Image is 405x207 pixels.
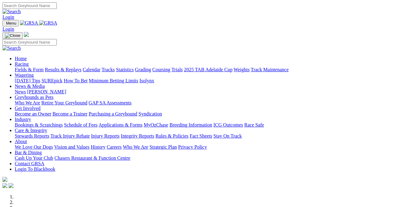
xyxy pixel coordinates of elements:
[15,122,63,127] a: Bookings & Scratchings
[15,89,403,95] div: News & Media
[184,67,232,72] a: 2025 TAB Adelaide Cup
[9,183,14,188] img: twitter.svg
[27,89,66,94] a: [PERSON_NAME]
[2,9,21,14] img: Search
[15,95,53,100] a: Greyhounds as Pets
[99,122,142,127] a: Applications & Forms
[15,67,44,72] a: Fields & Form
[169,122,212,127] a: Breeding Information
[15,139,27,144] a: About
[15,89,26,94] a: News
[15,106,41,111] a: Get Involved
[54,155,130,161] a: Chasers Restaurant & Function Centre
[2,32,23,39] button: Toggle navigation
[2,14,14,20] a: Login
[135,67,151,72] a: Grading
[121,133,154,139] a: Integrity Reports
[53,111,88,116] a: Become a Trainer
[234,67,250,72] a: Weights
[2,20,19,26] button: Toggle navigation
[15,56,27,61] a: Home
[89,111,137,116] a: Purchasing a Greyhound
[20,20,38,26] img: GRSA
[15,144,403,150] div: About
[89,78,138,83] a: Minimum Betting Limits
[2,39,57,45] input: Search
[15,78,403,84] div: Wagering
[155,133,189,139] a: Rules & Policies
[2,183,7,188] img: facebook.svg
[39,20,57,26] img: GRSA
[64,78,88,83] a: How To Bet
[15,133,49,139] a: Stewards Reports
[5,33,20,38] img: Close
[2,26,14,32] a: Login
[171,67,183,72] a: Trials
[190,133,212,139] a: Fact Sheets
[15,133,403,139] div: Care & Integrity
[45,67,81,72] a: Results & Replays
[54,144,89,150] a: Vision and Values
[213,133,242,139] a: Stay On Track
[251,67,289,72] a: Track Maintenance
[152,67,170,72] a: Coursing
[15,61,29,67] a: Racing
[178,144,207,150] a: Privacy Policy
[15,117,31,122] a: Industry
[2,2,57,9] input: Search
[15,72,34,78] a: Wagering
[15,111,403,117] div: Get Involved
[41,100,88,105] a: Retire Your Greyhound
[15,111,51,116] a: Become an Owner
[24,32,29,37] img: logo-grsa-white.png
[144,122,168,127] a: MyOzChase
[15,161,44,166] a: Contact GRSA
[15,155,403,161] div: Bar & Dining
[15,122,403,128] div: Industry
[15,166,55,172] a: Login To Blackbook
[15,67,403,72] div: Racing
[15,84,45,89] a: News & Media
[138,111,162,116] a: Syndication
[50,133,90,139] a: Track Injury Rebate
[102,67,115,72] a: Tracks
[2,45,21,51] img: Search
[2,177,7,182] img: logo-grsa-white.png
[91,133,119,139] a: Injury Reports
[213,122,243,127] a: ICG Outcomes
[107,144,122,150] a: Careers
[15,78,40,83] a: [DATE] Tips
[6,21,16,25] span: Menu
[41,78,62,83] a: SUREpick
[89,100,132,105] a: GAP SA Assessments
[64,122,97,127] a: Schedule of Fees
[139,78,154,83] a: Isolynx
[244,122,264,127] a: Race Safe
[15,128,47,133] a: Care & Integrity
[150,144,177,150] a: Strategic Plan
[15,150,42,155] a: Bar & Dining
[116,67,134,72] a: Statistics
[15,100,40,105] a: Who We Are
[91,144,105,150] a: History
[123,144,148,150] a: Who We Are
[83,67,100,72] a: Calendar
[15,100,403,106] div: Greyhounds as Pets
[15,155,53,161] a: Cash Up Your Club
[15,144,53,150] a: We Love Our Dogs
